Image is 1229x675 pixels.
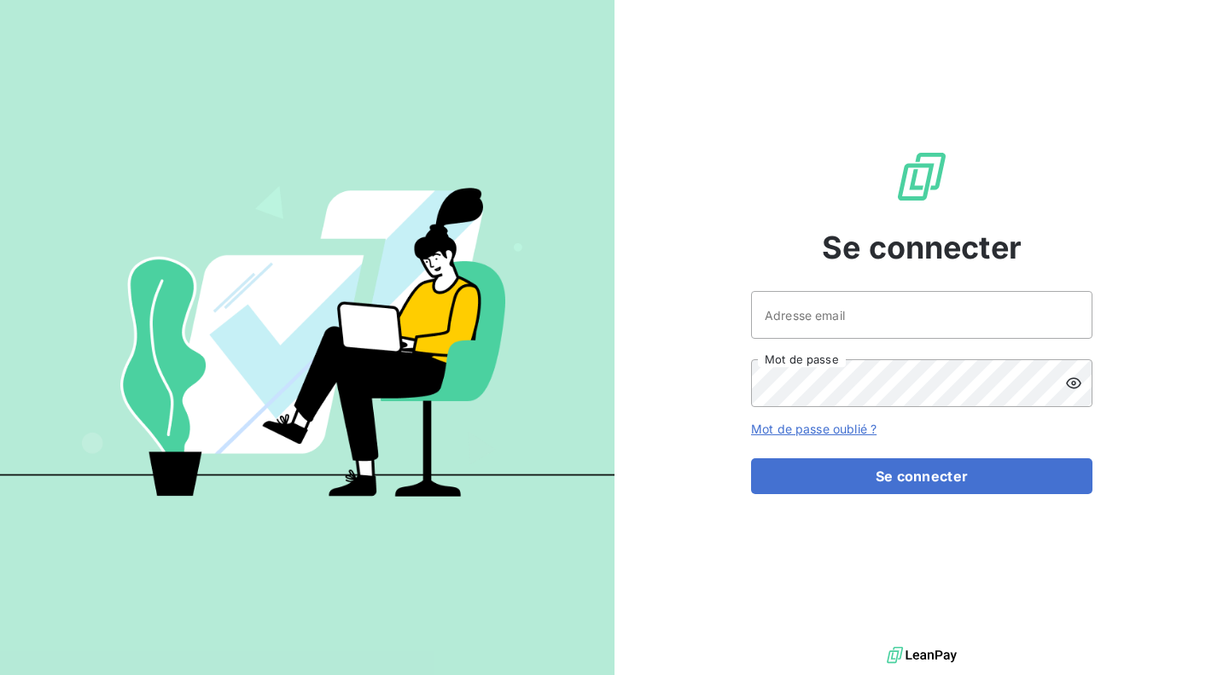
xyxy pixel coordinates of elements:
[751,458,1092,494] button: Se connecter
[887,643,957,668] img: logo
[822,224,1022,271] span: Se connecter
[751,291,1092,339] input: placeholder
[751,422,877,436] a: Mot de passe oublié ?
[894,149,949,204] img: Logo LeanPay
